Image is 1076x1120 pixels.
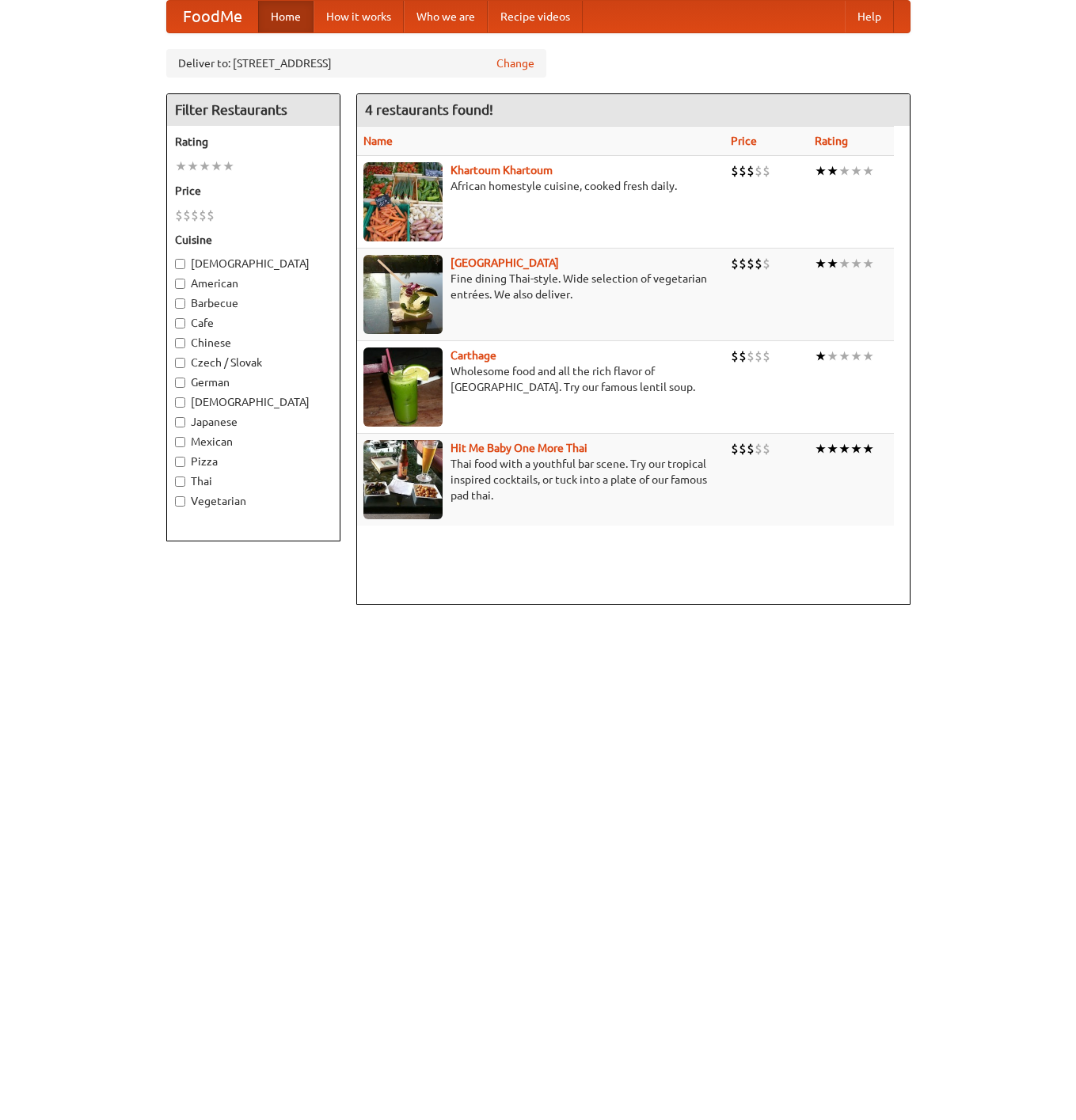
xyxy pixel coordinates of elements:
[211,158,222,175] li: ★
[175,457,185,467] input: Pizza
[862,255,874,272] li: ★
[363,162,443,241] img: khartoum.jpg
[404,1,488,32] a: Who we are
[175,437,185,447] input: Mexican
[815,347,827,365] li: ★
[175,315,332,331] label: Cafe
[363,135,393,147] a: Name
[175,298,185,309] input: Barbecue
[175,318,185,328] input: Cafe
[175,207,183,224] li: $
[451,256,559,269] a: [GEOGRAPHIC_DATA]
[363,363,718,395] p: Wholesome food and all the rich flavor of [GEOGRAPHIC_DATA]. Try our famous lentil soup.
[850,347,862,365] li: ★
[175,434,332,450] label: Mexican
[827,347,838,365] li: ★
[755,255,762,272] li: $
[739,440,747,457] li: $
[175,256,332,271] label: [DEMOGRAPHIC_DATA]
[314,1,404,32] a: How it works
[191,207,199,224] li: $
[183,207,191,224] li: $
[175,355,332,370] label: Czech / Slovak
[815,135,848,147] a: Rating
[451,349,496,362] a: Carthage
[862,347,874,365] li: ★
[838,162,850,180] li: ★
[167,1,258,32] a: FoodMe
[207,207,215,224] li: $
[175,134,332,150] h5: Rating
[747,347,755,365] li: $
[838,255,850,272] li: ★
[166,49,546,78] div: Deliver to: [STREET_ADDRESS]
[175,335,332,351] label: Chinese
[731,347,739,365] li: $
[755,347,762,365] li: $
[739,255,747,272] li: $
[496,55,534,71] a: Change
[762,255,770,272] li: $
[175,397,185,408] input: [DEMOGRAPHIC_DATA]
[850,162,862,180] li: ★
[731,255,739,272] li: $
[731,440,739,457] li: $
[747,162,755,180] li: $
[827,255,838,272] li: ★
[175,183,332,199] h5: Price
[731,162,739,180] li: $
[815,255,827,272] li: ★
[199,158,211,175] li: ★
[175,414,332,430] label: Japanese
[845,1,894,32] a: Help
[747,440,755,457] li: $
[827,440,838,457] li: ★
[222,158,234,175] li: ★
[363,456,718,503] p: Thai food with a youthful bar scene. Try our tropical inspired cocktails, or tuck into a plate of...
[187,158,199,175] li: ★
[850,255,862,272] li: ★
[175,295,332,311] label: Barbecue
[175,417,185,427] input: Japanese
[363,178,718,194] p: African homestyle cuisine, cooked fresh daily.
[747,255,755,272] li: $
[363,347,443,427] img: carthage.jpg
[175,275,332,291] label: American
[175,493,332,509] label: Vegetarian
[363,440,443,519] img: babythai.jpg
[175,158,187,175] li: ★
[762,440,770,457] li: $
[175,374,332,390] label: German
[838,440,850,457] li: ★
[175,338,185,348] input: Chinese
[731,135,757,147] a: Price
[363,271,718,302] p: Fine dining Thai-style. Wide selection of vegetarian entrées. We also deliver.
[199,207,207,224] li: $
[762,162,770,180] li: $
[827,162,838,180] li: ★
[755,440,762,457] li: $
[451,164,553,177] a: Khartoum Khartoum
[815,162,827,180] li: ★
[175,259,185,269] input: [DEMOGRAPHIC_DATA]
[175,358,185,368] input: Czech / Slovak
[451,442,587,454] a: Hit Me Baby One More Thai
[175,473,332,489] label: Thai
[175,476,185,487] input: Thai
[175,378,185,388] input: German
[850,440,862,457] li: ★
[838,347,850,365] li: ★
[739,347,747,365] li: $
[258,1,314,32] a: Home
[762,347,770,365] li: $
[755,162,762,180] li: $
[175,394,332,410] label: [DEMOGRAPHIC_DATA]
[739,162,747,180] li: $
[167,94,340,126] h4: Filter Restaurants
[862,162,874,180] li: ★
[365,102,493,117] ng-pluralize: 4 restaurants found!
